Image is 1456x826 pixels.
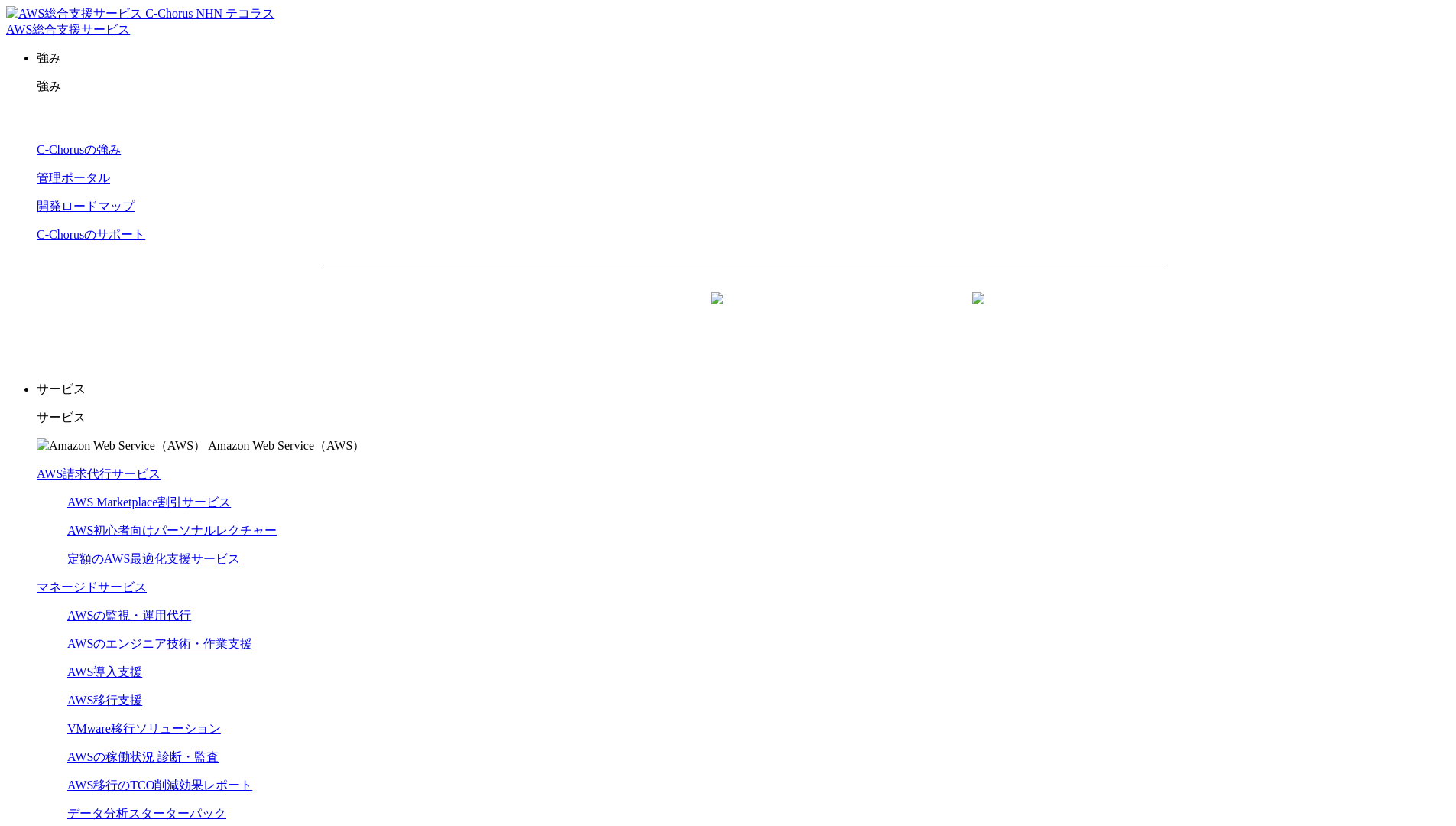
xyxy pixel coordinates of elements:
p: サービス [37,382,1450,398]
a: AWS請求代行サービス [37,467,161,480]
a: 開発ロードマップ [37,200,135,213]
a: C-Chorusの強み [37,143,121,156]
a: AWSのエンジニア技術・作業支援 [67,637,252,650]
a: AWS移行のTCO削減効果レポート [67,779,252,792]
img: Amazon Web Service（AWS） [37,438,206,454]
a: 定額のAWS最適化支援サービス [67,552,240,565]
a: AWS Marketplace割引サービス [67,496,231,509]
a: AWS移行支援 [67,694,142,707]
img: 矢印 [711,292,723,332]
a: VMware移行ソリューション [67,722,221,735]
a: AWS総合支援サービス C-Chorus NHN テコラスAWS総合支援サービス [6,7,274,36]
a: 管理ポータル [37,171,110,184]
a: AWSの稼働状況 診断・監査 [67,750,219,763]
a: AWSの監視・運用代行 [67,609,191,622]
a: C-Chorusのサポート [37,228,145,241]
a: まずは相談する [751,293,997,331]
p: 強み [37,50,1450,67]
a: AWS導入支援 [67,665,142,678]
span: Amazon Web Service（AWS） [208,439,365,452]
a: AWS初心者向けパーソナルレクチャー [67,524,277,537]
img: 矢印 [972,292,984,332]
p: サービス [37,410,1450,426]
a: データ分析スターターパック [67,807,226,820]
p: 強み [37,79,1450,95]
img: AWS総合支援サービス C-Chorus [6,6,193,22]
a: 資料を請求する [490,293,736,331]
a: マネージドサービス [37,580,147,593]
